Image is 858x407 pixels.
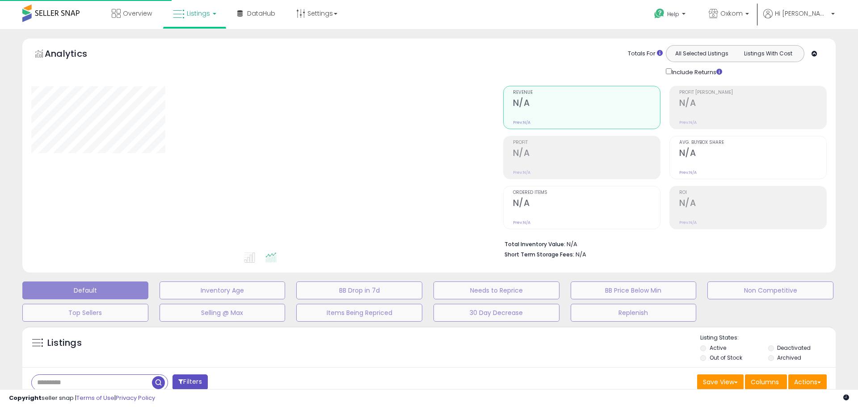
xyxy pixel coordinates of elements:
span: Profit [PERSON_NAME] [679,90,826,95]
button: BB Price Below Min [571,281,697,299]
span: Revenue [513,90,660,95]
small: Prev: N/A [513,220,530,225]
span: Profit [513,140,660,145]
b: Short Term Storage Fees: [505,251,574,258]
button: Replenish [571,304,697,322]
h2: N/A [513,98,660,110]
button: Top Sellers [22,304,148,322]
h2: N/A [679,198,826,210]
h2: N/A [679,98,826,110]
span: Oxkom [720,9,743,18]
small: Prev: N/A [679,170,697,175]
span: Hi [PERSON_NAME] [775,9,829,18]
a: Hi [PERSON_NAME] [763,9,835,29]
span: Ordered Items [513,190,660,195]
button: Items Being Repriced [296,304,422,322]
button: Non Competitive [707,281,833,299]
button: BB Drop in 7d [296,281,422,299]
button: Needs to Reprice [433,281,559,299]
small: Prev: N/A [513,120,530,125]
small: Prev: N/A [679,220,697,225]
h2: N/A [513,148,660,160]
span: DataHub [247,9,275,18]
h5: Analytics [45,47,105,62]
div: Include Returns [659,67,733,77]
a: Help [647,1,694,29]
small: Prev: N/A [513,170,530,175]
h2: N/A [513,198,660,210]
button: Inventory Age [160,281,286,299]
button: Default [22,281,148,299]
button: All Selected Listings [669,48,735,59]
span: Overview [123,9,152,18]
span: Avg. Buybox Share [679,140,826,145]
b: Total Inventory Value: [505,240,565,248]
h2: N/A [679,148,826,160]
li: N/A [505,238,820,249]
i: Get Help [654,8,665,19]
div: seller snap | | [9,394,155,403]
small: Prev: N/A [679,120,697,125]
div: Totals For [628,50,663,58]
button: Selling @ Max [160,304,286,322]
span: N/A [576,250,586,259]
button: Listings With Cost [735,48,801,59]
button: 30 Day Decrease [433,304,559,322]
span: ROI [679,190,826,195]
span: Help [667,10,679,18]
strong: Copyright [9,394,42,402]
span: Listings [187,9,210,18]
